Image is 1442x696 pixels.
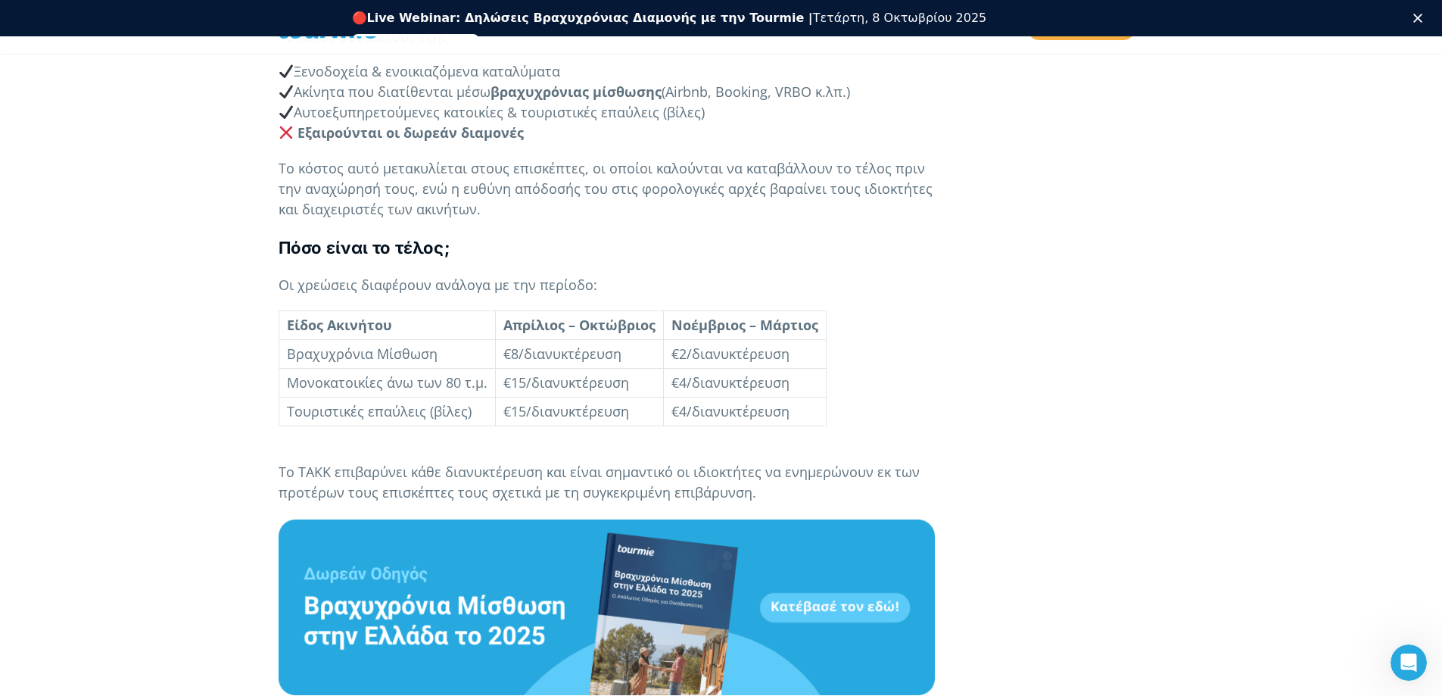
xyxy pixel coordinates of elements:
span: (Airbnb, Booking, VRBO κ.λπ.) [662,83,850,101]
span: Ξενοδοχεία & ενοικιαζόμενα καταλύματα [279,62,561,80]
span: €4/διανυκτέρευση [671,373,790,392]
b: Νοέμβριος – Μάρτιος [671,316,818,334]
span: Το ΤΑΚΚ επιβαρύνει κάθε διανυκτέρευση και είναι σημαντικό οι ιδιοκτήτες να ενημερώνουν εκ των προ... [279,463,920,501]
b: Live Webinar: Δηλώσεις Βραχυχρόνιας Διαμονής με την Tourmie | [367,11,813,25]
span: €15/διανυκτέρευση [503,373,629,392]
div: Κλείσιμο [1413,14,1428,23]
span: Το κόστος αυτό μετακυλίεται στους επισκέπτες, οι οποίοι καλούνται να καταβάλλουν το τέλος πριν τη... [279,159,933,218]
b: βραχυχρόνιας μίσθωσης [491,83,662,101]
span: €8/διανυκτέρευση [503,345,621,363]
b: Απρίλιος – Οκτώβριος [503,316,656,334]
span: Ακίνητα που διατίθενται μέσω [279,83,491,101]
span: €4/διανυκτέρευση [671,402,790,420]
span: Οι χρεώσεις διαφέρουν ανάλογα με την περίοδο: [279,276,597,294]
span: Βραχυχρόνια Μίσθωση [287,345,438,363]
div: 🔴 Τετάρτη, 8 Οκτωβρίου 2025 [352,11,987,26]
b: Πόσο είναι το τέλος; [279,238,450,257]
b: Είδος Ακινήτου [287,316,392,334]
span: Αυτοεξυπηρετούμενες κατοικίες & τουριστικές επαύλεις (βίλες) [279,103,705,121]
span: Μονοκατοικίες άνω των 80 τ.μ. [287,373,487,392]
span: €2/διανυκτέρευση [671,345,790,363]
span: €15/διανυκτέρευση [503,402,629,420]
a: Εγγραφείτε δωρεάν [352,34,480,52]
b: Εξαιρούνται οι δωρεάν διαμονές [297,123,524,142]
iframe: Intercom live chat [1391,645,1427,681]
span: Τουριστικές επαύλεις (βίλες) [287,402,472,420]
